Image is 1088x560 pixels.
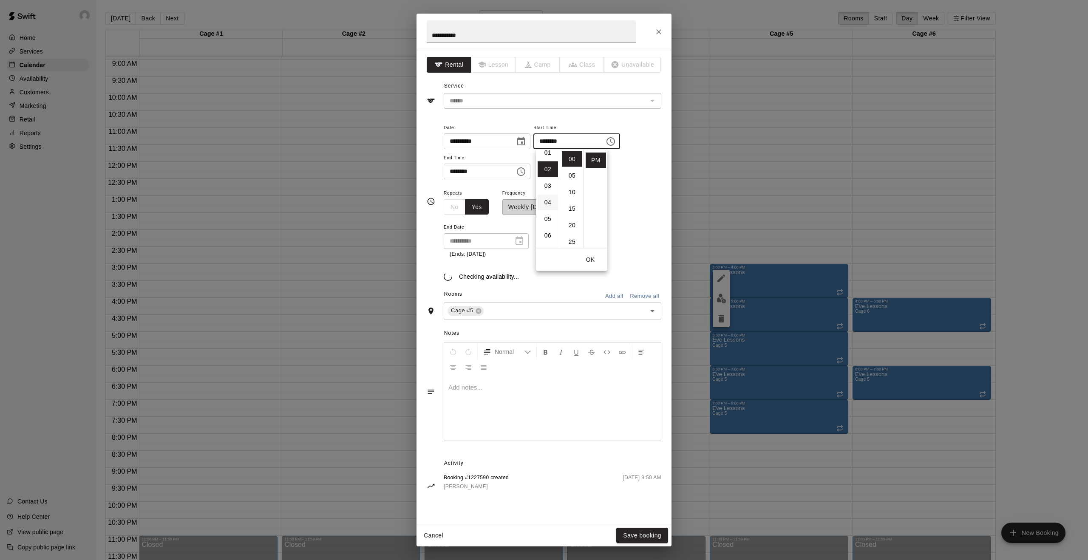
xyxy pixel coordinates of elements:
button: Right Align [461,359,476,375]
button: Open [646,305,658,317]
svg: Rooms [427,307,435,315]
button: Redo [461,344,476,359]
li: 1 hours [538,145,558,161]
button: Insert Link [615,344,629,359]
li: 4 hours [538,195,558,210]
span: Date [444,122,530,134]
svg: Service [427,96,435,105]
a: [PERSON_NAME] [444,482,509,491]
button: Formatting Options [479,344,535,359]
ul: Select hours [536,150,560,248]
span: [PERSON_NAME] [444,484,488,489]
li: 5 minutes [562,168,582,184]
li: 10 minutes [562,184,582,200]
button: Close [651,24,666,40]
button: Insert Code [600,344,614,359]
span: Booking #1227590 created [444,474,509,482]
span: Activity [444,457,661,470]
li: 15 minutes [562,201,582,217]
button: Choose date, selected date is Sep 3, 2025 [513,133,530,150]
button: Add all [601,290,628,303]
button: Format Underline [569,344,584,359]
span: Notes [444,327,661,340]
div: The service of an existing booking cannot be changed [444,93,661,109]
span: Normal [495,348,524,356]
span: End Date [444,222,529,233]
button: Yes [465,199,489,215]
button: Format Strikethrough [584,344,599,359]
svg: Timing [427,197,435,206]
svg: Activity [427,482,435,490]
li: PM [586,153,606,168]
span: Rooms [444,291,462,297]
span: The type of an existing booking cannot be changed [516,57,560,73]
ul: Select minutes [560,150,584,248]
li: 3 hours [538,178,558,194]
span: The type of an existing booking cannot be changed [471,57,516,73]
p: Checking availability... [459,272,519,281]
div: Cage #5 [448,306,484,316]
button: Cancel [420,528,447,543]
span: Start Time [533,122,620,134]
svg: Notes [427,387,435,396]
span: [DATE] 9:50 AM [623,474,661,491]
button: Format Italics [554,344,568,359]
li: 7 hours [538,244,558,260]
li: 6 hours [538,228,558,243]
li: 25 minutes [562,234,582,250]
button: Justify Align [476,359,491,375]
span: The type of an existing booking cannot be changed [604,57,661,73]
button: OK [577,252,604,268]
p: (Ends: [DATE]) [450,250,523,259]
li: 5 hours [538,211,558,227]
button: Format Bold [538,344,553,359]
button: Left Align [634,344,649,359]
span: Service [444,83,464,89]
button: Choose time, selected time is 2:00 PM [602,133,619,150]
button: Save booking [616,528,668,543]
li: 2 hours [538,161,558,177]
span: Frequency [502,188,565,199]
button: Choose time, selected time is 4:00 PM [513,163,530,180]
li: 20 minutes [562,218,582,233]
li: 0 minutes [562,151,582,167]
button: Remove all [628,290,661,303]
span: Repeats [444,188,496,199]
span: End Time [444,153,530,164]
button: Rental [427,57,471,73]
ul: Select meridiem [584,150,607,248]
span: Cage #5 [448,306,477,315]
span: The type of an existing booking cannot be changed [560,57,605,73]
div: outlined button group [444,199,489,215]
button: Center Align [446,359,460,375]
button: Undo [446,344,460,359]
